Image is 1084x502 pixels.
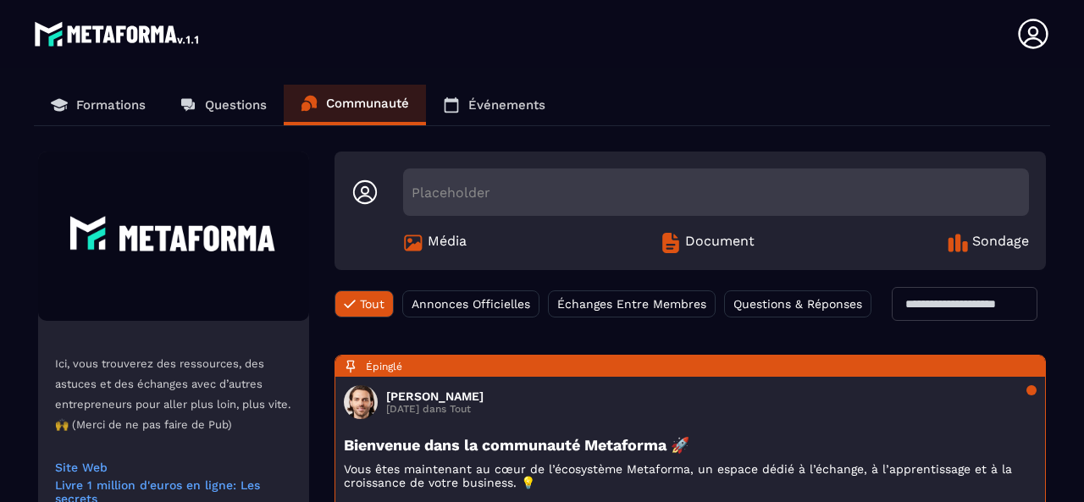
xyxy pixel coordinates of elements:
[344,436,1037,454] h3: Bienvenue dans la communauté Metaforma 🚀
[205,97,267,113] p: Questions
[55,461,292,474] a: Site Web
[972,233,1029,253] span: Sondage
[468,97,545,113] p: Événements
[76,97,146,113] p: Formations
[386,403,484,415] p: [DATE] dans Tout
[326,96,409,111] p: Communauté
[685,233,755,253] span: Document
[426,85,562,125] a: Événements
[163,85,284,125] a: Questions
[403,168,1029,216] div: Placeholder
[284,85,426,125] a: Communauté
[428,233,467,253] span: Média
[55,354,292,435] p: Ici, vous trouverez des ressources, des astuces et des échanges avec d’autres entrepreneurs pour ...
[412,297,530,311] span: Annonces Officielles
[557,297,706,311] span: Échanges Entre Membres
[38,152,309,321] img: Community background
[34,17,202,51] img: logo
[386,389,484,403] h3: [PERSON_NAME]
[733,297,862,311] span: Questions & Réponses
[360,297,384,311] span: Tout
[366,361,402,372] span: Épinglé
[34,85,163,125] a: Formations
